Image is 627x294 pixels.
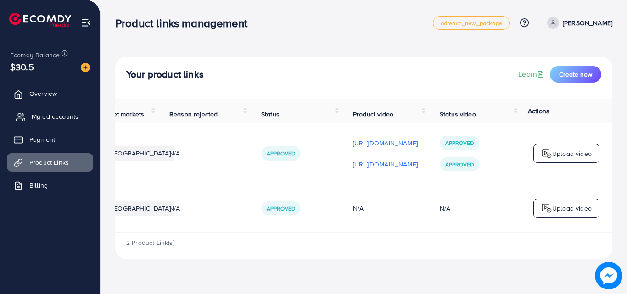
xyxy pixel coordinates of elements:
span: Status video [440,110,476,119]
a: Billing [7,176,93,194]
span: Billing [29,181,48,190]
span: adreach_new_package [441,20,502,26]
span: My ad accounts [32,112,78,121]
span: Approved [445,161,474,168]
span: Ecomdy Balance [10,50,60,60]
span: Payment [29,135,55,144]
span: Reason rejected [169,110,218,119]
button: Create new [550,66,601,83]
li: [GEOGRAPHIC_DATA] [104,146,174,161]
p: [URL][DOMAIN_NAME] [353,159,418,170]
a: [PERSON_NAME] [543,17,612,29]
h3: Product links management [115,17,255,30]
a: My ad accounts [7,107,93,126]
span: Overview [29,89,57,98]
img: logo [541,148,552,159]
a: Overview [7,84,93,103]
img: menu [81,17,91,28]
div: N/A [440,204,450,213]
img: image [81,63,90,72]
p: Upload video [552,148,592,159]
h4: Your product links [126,69,204,80]
span: Product video [353,110,393,119]
a: Payment [7,130,93,149]
img: image [595,262,622,289]
a: Product Links [7,153,93,172]
p: [URL][DOMAIN_NAME] [353,138,418,149]
span: 2 Product Link(s) [126,238,174,247]
span: Actions [528,106,549,116]
p: [PERSON_NAME] [563,17,612,28]
span: $30.5 [10,60,34,73]
span: Approved [445,139,474,147]
a: Learn [518,69,546,79]
span: Product Links [29,158,69,167]
div: N/A [353,204,418,213]
img: logo [541,203,552,214]
span: Target markets [101,110,144,119]
span: Approved [267,150,295,157]
span: N/A [169,204,180,213]
li: [GEOGRAPHIC_DATA] [104,201,174,216]
p: Upload video [552,203,592,214]
span: Approved [267,205,295,212]
span: Status [261,110,280,119]
span: N/A [169,149,180,158]
a: adreach_new_package [433,16,510,30]
img: logo [9,13,71,27]
span: Create new [559,70,592,79]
